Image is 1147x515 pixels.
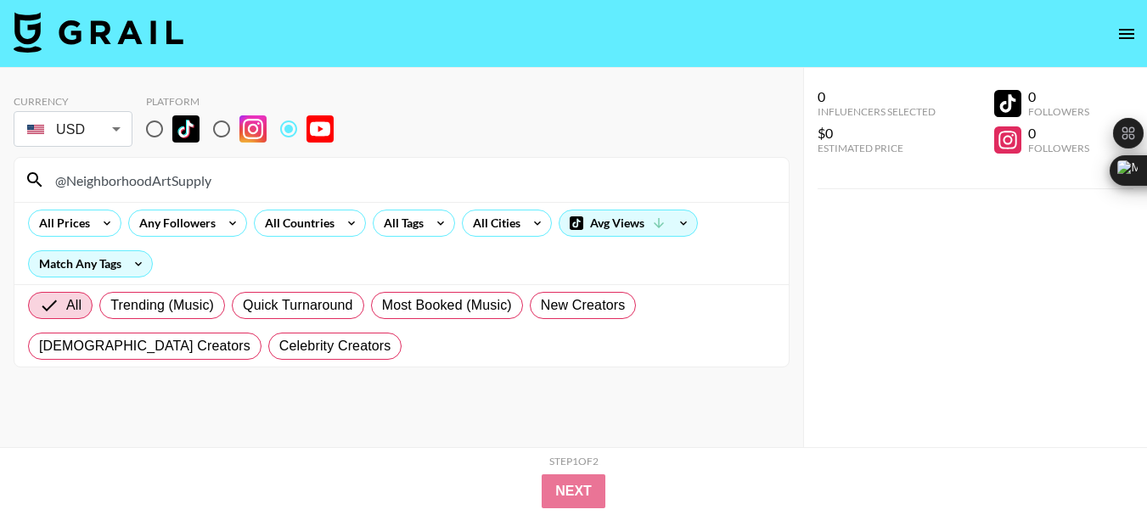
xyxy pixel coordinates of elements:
img: Instagram [239,115,267,143]
button: open drawer [1110,17,1144,51]
div: 0 [1028,88,1089,105]
div: USD [17,115,129,144]
span: Trending (Music) [110,295,214,316]
span: Most Booked (Music) [382,295,512,316]
div: Estimated Price [818,142,936,154]
span: All [66,295,82,316]
div: 0 [1028,125,1089,142]
div: All Countries [255,210,338,236]
img: Grail Talent [14,12,183,53]
div: Any Followers [129,210,219,236]
div: All Tags [374,210,427,236]
div: Avg Views [559,210,697,236]
input: Search by User Name [45,166,779,193]
div: Match Any Tags [29,251,152,277]
button: Next [542,474,605,508]
div: All Cities [463,210,524,236]
img: TikTok [172,115,200,143]
div: Currency [14,95,132,108]
div: 0 [818,88,936,105]
div: All Prices [29,210,93,236]
div: Followers [1028,142,1089,154]
div: $0 [818,125,936,142]
span: New Creators [541,295,626,316]
span: [DEMOGRAPHIC_DATA] Creators [39,336,250,356]
img: YouTube [306,115,334,143]
span: Quick Turnaround [243,295,353,316]
div: Step 1 of 2 [549,455,599,467]
div: Platform [146,95,347,108]
div: Influencers Selected [818,105,936,118]
span: Celebrity Creators [279,336,391,356]
iframe: Drift Widget Chat Controller [1062,430,1127,495]
div: Followers [1028,105,1089,118]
